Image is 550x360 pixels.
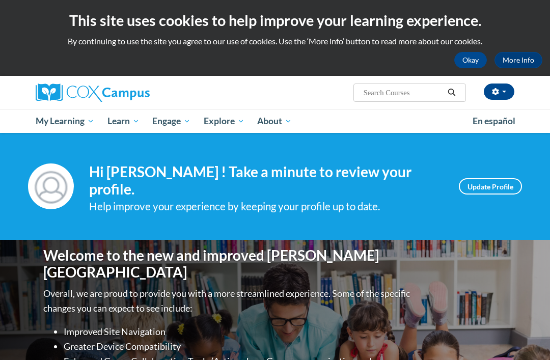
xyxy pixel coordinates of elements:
h2: This site uses cookies to help improve your learning experience. [8,10,542,31]
input: Search Courses [363,87,444,99]
h1: Welcome to the new and improved [PERSON_NAME][GEOGRAPHIC_DATA] [43,247,413,281]
li: Improved Site Navigation [64,324,413,339]
a: Update Profile [459,178,522,195]
p: Overall, we are proud to provide you with a more streamlined experience. Some of the specific cha... [43,286,413,316]
a: More Info [494,52,542,68]
button: Account Settings [484,84,514,100]
li: Greater Device Compatibility [64,339,413,354]
a: Cox Campus [36,84,185,102]
span: About [257,115,292,127]
span: Explore [204,115,244,127]
a: En español [466,110,522,132]
span: Engage [152,115,190,127]
h4: Hi [PERSON_NAME] ! Take a minute to review your profile. [89,163,444,198]
span: En español [473,116,515,126]
div: Main menu [28,109,522,133]
span: My Learning [36,115,94,127]
img: Profile Image [28,163,74,209]
a: Engage [146,109,197,133]
div: Help improve your experience by keeping your profile up to date. [89,198,444,215]
button: Okay [454,52,487,68]
iframe: Button to launch messaging window [509,319,542,352]
button: Search [444,87,459,99]
img: Cox Campus [36,84,150,102]
span: Learn [107,115,140,127]
a: Learn [101,109,146,133]
a: Explore [197,109,251,133]
a: My Learning [29,109,101,133]
p: By continuing to use the site you agree to our use of cookies. Use the ‘More info’ button to read... [8,36,542,47]
a: About [251,109,299,133]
